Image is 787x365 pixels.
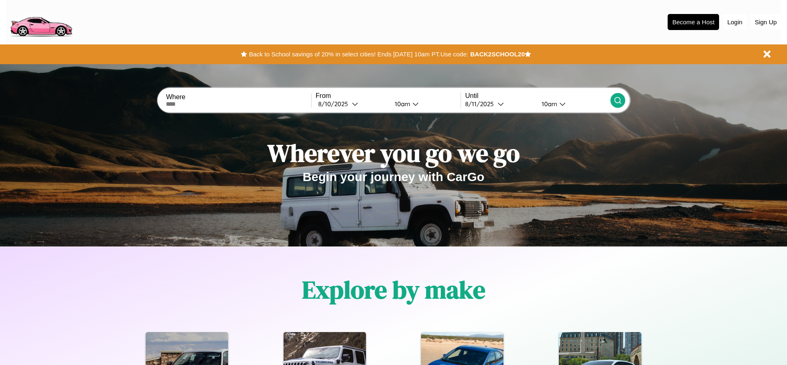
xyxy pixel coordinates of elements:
h1: Explore by make [302,273,485,307]
button: 10am [535,100,610,108]
button: 8/10/2025 [316,100,388,108]
button: 10am [388,100,461,108]
div: 8 / 10 / 2025 [318,100,352,108]
button: Login [723,14,747,30]
b: BACK2SCHOOL20 [470,51,525,58]
button: Become a Host [668,14,719,30]
div: 10am [538,100,559,108]
img: logo [6,4,76,39]
div: 10am [391,100,412,108]
div: 8 / 11 / 2025 [465,100,498,108]
button: Sign Up [751,14,781,30]
label: Until [465,92,610,100]
button: Back to School savings of 20% in select cities! Ends [DATE] 10am PT.Use code: [247,49,470,60]
label: Where [166,93,311,101]
label: From [316,92,461,100]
